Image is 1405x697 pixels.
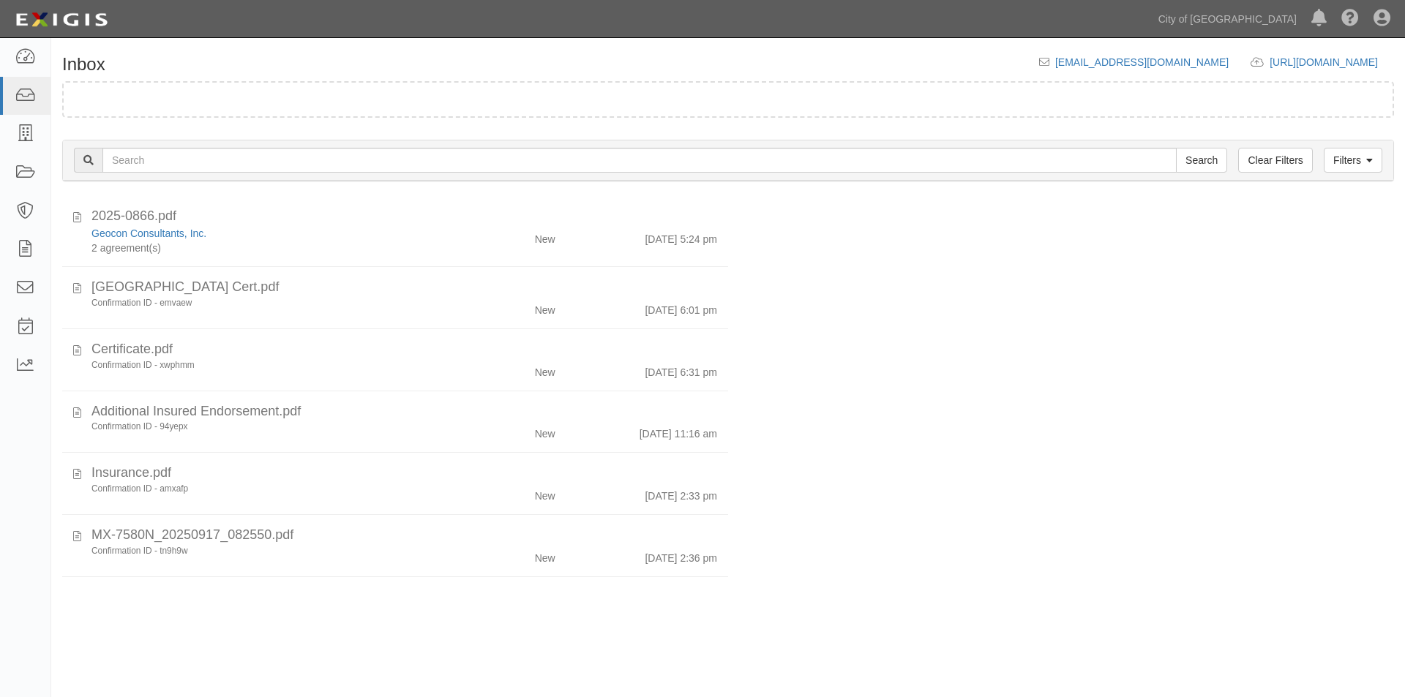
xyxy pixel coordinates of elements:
[91,227,206,239] a: Geocon Consultants, Inc.
[1341,10,1359,28] i: Help Center - Complianz
[91,526,717,545] div: MX-7580N_20250917_082550.pdf
[91,483,447,495] div: Confirmation ID - amxafp
[62,55,105,74] h1: Inbox
[645,483,717,503] div: [DATE] 2:33 pm
[645,297,717,317] div: [DATE] 6:01 pm
[91,207,717,226] div: 2025-0866.pdf
[91,241,447,255] div: Shorebird Park Shade Canopy - Materials Testing & Special Inspection (2025-0864) Fong Ranch Park ...
[645,226,717,246] div: [DATE] 5:24 pm
[1151,4,1304,34] a: City of [GEOGRAPHIC_DATA]
[1238,148,1312,173] a: Clear Filters
[91,545,447,557] div: Confirmation ID - tn9h9w
[535,545,555,565] div: New
[91,297,447,309] div: Confirmation ID - emvaew
[645,359,717,380] div: [DATE] 6:31 pm
[535,226,555,246] div: New
[535,359,555,380] div: New
[535,421,555,441] div: New
[91,464,717,483] div: Insurance.pdf
[1270,56,1394,68] a: [URL][DOMAIN_NAME]
[645,545,717,565] div: [DATE] 2:36 pm
[535,483,555,503] div: New
[1055,56,1229,68] a: [EMAIL_ADDRESS][DOMAIN_NAME]
[11,7,112,33] img: logo-5460c22ac91f19d4615b14bd174203de0afe785f0fc80cf4dbbc73dc1793850b.png
[640,421,717,441] div: [DATE] 11:16 am
[91,402,717,421] div: Additional Insured Endorsement.pdf
[102,148,1177,173] input: Search
[91,340,717,359] div: Certificate.pdf
[535,297,555,317] div: New
[1176,148,1227,173] input: Search
[1324,148,1382,173] a: Filters
[91,226,447,241] div: Geocon Consultants, Inc.
[91,421,447,433] div: Confirmation ID - 94yepx
[91,278,717,297] div: Sacramento Airport Cert.pdf
[91,359,447,372] div: Confirmation ID - xwphmm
